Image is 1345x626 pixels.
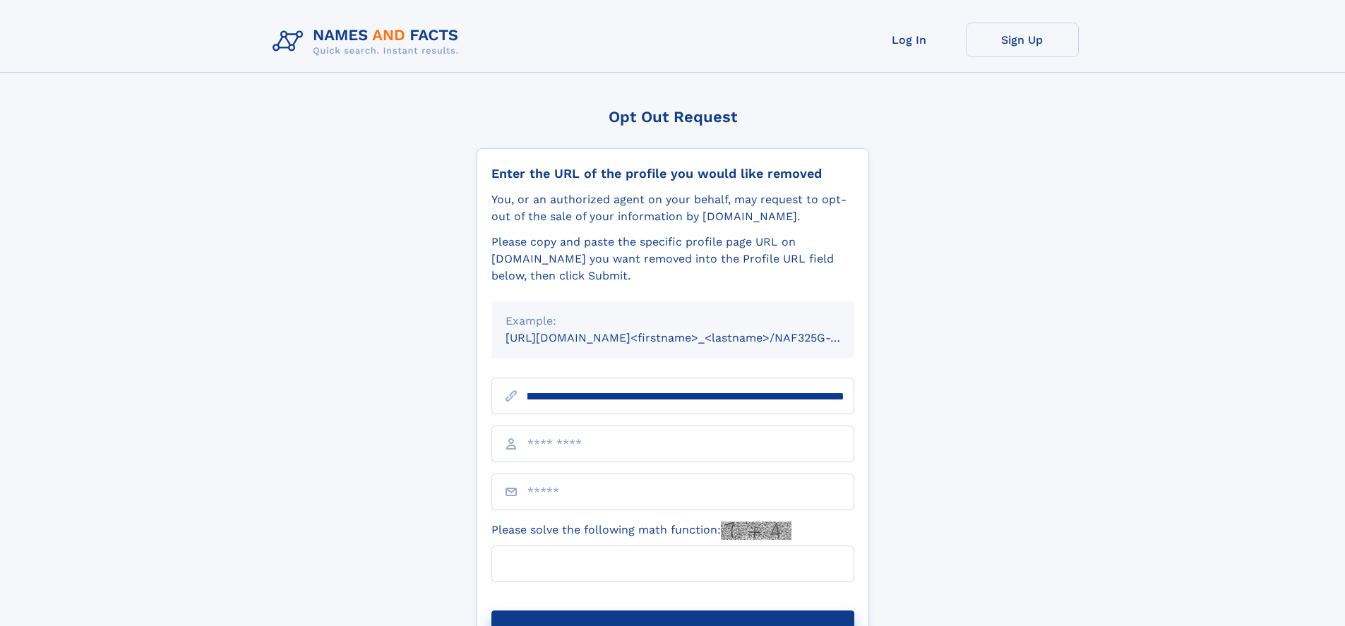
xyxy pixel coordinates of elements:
[966,23,1079,57] a: Sign Up
[853,23,966,57] a: Log In
[491,166,854,181] div: Enter the URL of the profile you would like removed
[491,234,854,284] div: Please copy and paste the specific profile page URL on [DOMAIN_NAME] you want removed into the Pr...
[477,108,869,126] div: Opt Out Request
[267,23,470,61] img: Logo Names and Facts
[491,191,854,225] div: You, or an authorized agent on your behalf, may request to opt-out of the sale of your informatio...
[491,522,791,540] label: Please solve the following math function:
[506,331,881,344] small: [URL][DOMAIN_NAME]<firstname>_<lastname>/NAF325G-xxxxxxxx
[506,313,840,330] div: Example:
